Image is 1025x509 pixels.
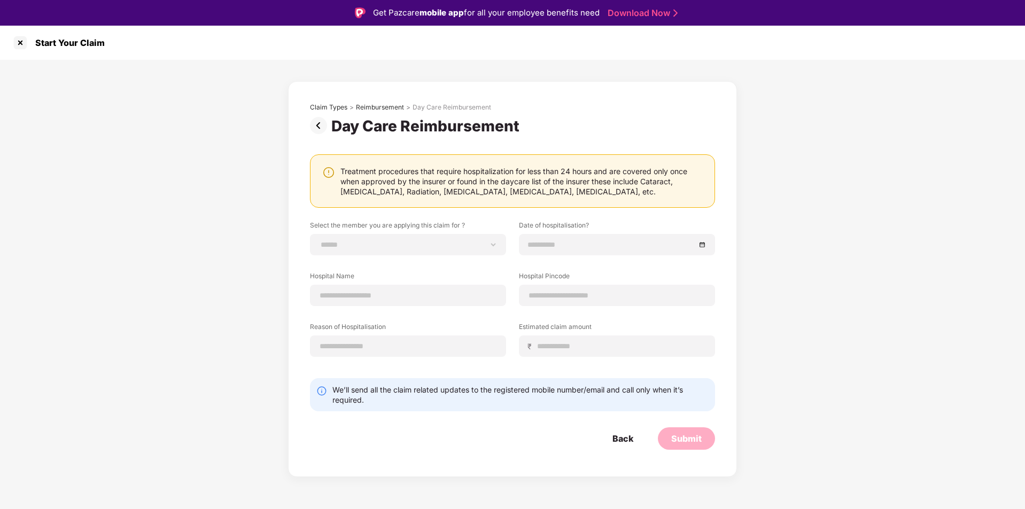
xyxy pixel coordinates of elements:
div: > [406,103,410,112]
div: Get Pazcare for all your employee benefits need [373,6,600,19]
label: Hospital Pincode [519,271,715,285]
strong: mobile app [420,7,464,18]
div: > [350,103,354,112]
div: We’ll send all the claim related updates to the registered mobile number/email and call only when... [332,385,709,405]
img: svg+xml;base64,PHN2ZyBpZD0iUHJldi0zMngzMiIgeG1sbnM9Imh0dHA6Ly93d3cudzMub3JnLzIwMDAvc3ZnIiB3aWR0aD... [310,117,331,134]
label: Hospital Name [310,271,506,285]
img: svg+xml;base64,PHN2ZyBpZD0iV2FybmluZ18tXzI0eDI0IiBkYXRhLW5hbWU9Ildhcm5pbmcgLSAyNHgyNCIgeG1sbnM9Im... [322,166,335,179]
span: ₹ [527,341,536,351]
img: Stroke [673,7,678,19]
label: Reason of Hospitalisation [310,322,506,335]
div: Treatment procedures that require hospitalization for less than 24 hours and are covered only onc... [340,166,704,197]
div: Submit [671,433,702,444]
div: Start Your Claim [29,37,105,48]
a: Download Now [608,7,674,19]
div: Back [612,433,633,444]
label: Estimated claim amount [519,322,715,335]
div: Day Care Reimbursement [331,117,524,135]
div: Claim Types [310,103,347,112]
div: Reimbursement [356,103,404,112]
img: svg+xml;base64,PHN2ZyBpZD0iSW5mby0yMHgyMCIgeG1sbnM9Imh0dHA6Ly93d3cudzMub3JnLzIwMDAvc3ZnIiB3aWR0aD... [316,386,327,396]
label: Select the member you are applying this claim for ? [310,221,506,234]
div: Day Care Reimbursement [413,103,491,112]
label: Date of hospitalisation? [519,221,715,234]
img: Logo [355,7,366,18]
